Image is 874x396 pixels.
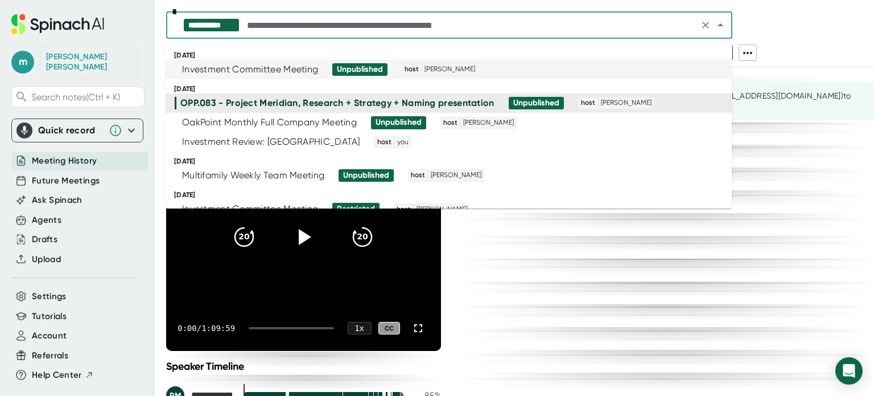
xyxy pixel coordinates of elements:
[38,125,103,136] div: Quick record
[31,92,141,103] span: Search notes (Ctrl + K)
[513,98,559,108] div: Unpublished
[415,205,469,215] span: [PERSON_NAME]
[337,204,375,214] div: Restricted
[343,170,389,181] div: Unpublished
[442,118,459,128] span: host
[182,64,318,75] div: Investment Committee Meeting
[376,137,393,148] span: host
[32,253,61,266] button: Upload
[166,360,441,373] div: Speaker Timeline
[32,154,97,168] button: Meeting History
[409,170,427,181] span: host
[599,98,653,108] span: [PERSON_NAME]
[32,369,82,382] span: Help Center
[32,214,61,227] button: Agents
[32,369,94,382] button: Help Center
[579,98,597,108] span: host
[174,157,732,166] div: [DATE]
[32,349,68,362] button: Referrals
[423,64,477,75] span: [PERSON_NAME]
[32,233,57,246] button: Drafts
[337,64,383,75] div: Unpublished
[395,205,413,215] span: host
[32,310,67,323] button: Tutorials
[835,357,863,385] div: Open Intercom Messenger
[32,329,67,342] button: Account
[182,203,318,215] div: Investment Committee Meeting
[17,119,138,142] div: Quick record
[182,170,324,181] div: Multifamily Weekly Team Meeting
[403,64,420,75] span: host
[174,85,732,93] div: [DATE]
[698,17,714,33] button: Clear
[178,324,235,333] div: 0:00 / 1:09:59
[182,117,357,128] div: OakPoint Monthly Full Company Meeting
[32,194,83,207] button: Ask Spinach
[378,322,400,335] div: CC
[32,174,100,187] button: Future Meetings
[376,117,422,128] div: Unpublished
[182,136,360,148] div: Investment Review: [GEOGRAPHIC_DATA]
[180,97,494,109] div: OPP.083 - Project Meridian, Research + Strategy + Naming presentation
[11,51,34,74] span: m
[395,137,410,148] span: you
[712,17,728,33] button: Close
[32,290,67,303] button: Settings
[174,191,732,199] div: [DATE]
[174,51,732,60] div: [DATE]
[429,170,483,181] span: [PERSON_NAME]
[46,52,131,72] div: Mary Ramsey
[348,322,372,334] div: 1 x
[461,118,516,128] span: [PERSON_NAME]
